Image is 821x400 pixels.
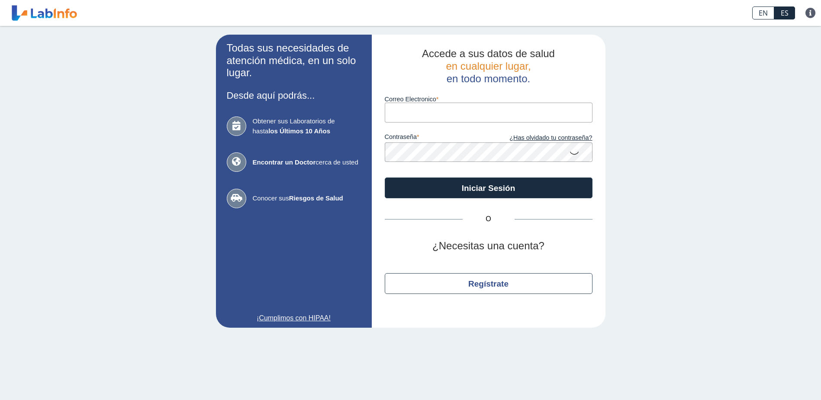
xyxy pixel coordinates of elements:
[253,158,361,168] span: cerca de usted
[447,73,530,84] span: en todo momento.
[744,366,811,390] iframe: Help widget launcher
[268,127,330,135] b: los Últimos 10 Años
[752,6,774,19] a: EN
[385,96,592,103] label: Correo Electronico
[227,313,361,323] a: ¡Cumplimos con HIPAA!
[385,273,592,294] button: Regístrate
[385,133,489,143] label: contraseña
[253,158,316,166] b: Encontrar un Doctor
[422,48,555,59] span: Accede a sus datos de salud
[253,194,361,203] span: Conocer sus
[463,214,515,224] span: O
[227,42,361,79] h2: Todas sus necesidades de atención médica, en un solo lugar.
[289,194,343,202] b: Riesgos de Salud
[253,116,361,136] span: Obtener sus Laboratorios de hasta
[446,60,531,72] span: en cualquier lugar,
[385,177,592,198] button: Iniciar Sesión
[489,133,592,143] a: ¿Has olvidado tu contraseña?
[385,240,592,252] h2: ¿Necesitas una cuenta?
[774,6,795,19] a: ES
[227,90,361,101] h3: Desde aquí podrás...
